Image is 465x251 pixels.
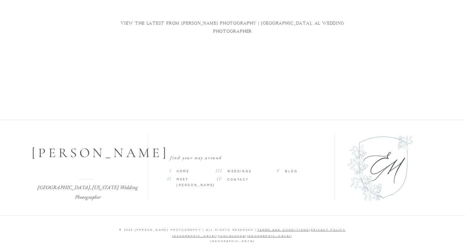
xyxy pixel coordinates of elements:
span: Blog [285,170,298,173]
a: [GEOGRAPHIC_DATA] [172,235,216,237]
span: Home [177,170,189,173]
p: V [272,168,280,175]
p: I [163,168,172,175]
p: III [214,168,222,175]
p: IV [214,176,222,183]
h2: [GEOGRAPHIC_DATA], [US_STATE] Wedding Photographer [33,183,142,190]
a: CONTACT [227,177,264,183]
span: MEET [PERSON_NAME] [177,178,215,187]
a: Weddings [227,169,264,175]
a: Home [177,169,214,175]
span: © 2024 [PERSON_NAME] Photography | All Rights Reserved | | [119,228,346,231]
a: [GEOGRAPHIC_DATA] [247,235,291,237]
a: Terms and Conditions [257,228,309,231]
a: Blog [285,169,322,175]
span: Weddings [227,170,252,173]
p: II [163,176,172,183]
p: View the latest from [PERSON_NAME] photography | [GEOGRAPHIC_DATA], al wedding photographer [107,20,358,31]
a: Tuscaloosa [218,235,245,237]
span: | | | [GEOGRAPHIC_DATA] [172,235,293,243]
a: MEET [PERSON_NAME] [177,177,214,183]
p: find your way around [170,154,244,162]
span: CONTACT [227,178,249,181]
a: [PERSON_NAME] [32,146,144,175]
